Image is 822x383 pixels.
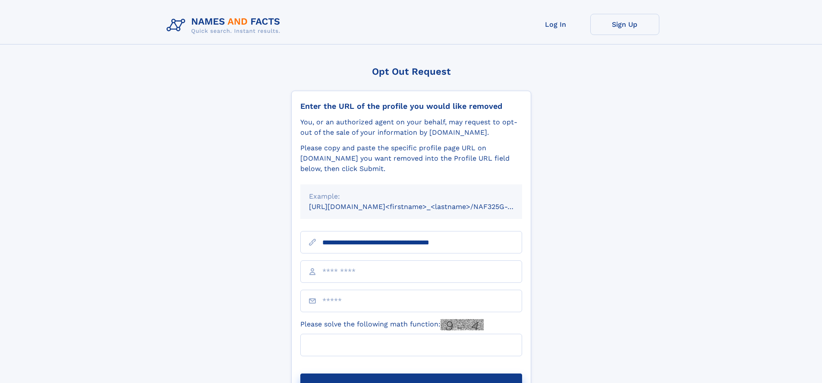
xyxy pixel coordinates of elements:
a: Sign Up [590,14,659,35]
div: You, or an authorized agent on your behalf, may request to opt-out of the sale of your informatio... [300,117,522,138]
div: Enter the URL of the profile you would like removed [300,101,522,111]
img: Logo Names and Facts [163,14,287,37]
div: Example: [309,191,513,202]
label: Please solve the following math function: [300,319,484,330]
a: Log In [521,14,590,35]
div: Please copy and paste the specific profile page URL on [DOMAIN_NAME] you want removed into the Pr... [300,143,522,174]
div: Opt Out Request [291,66,531,77]
small: [URL][DOMAIN_NAME]<firstname>_<lastname>/NAF325G-xxxxxxxx [309,203,539,211]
